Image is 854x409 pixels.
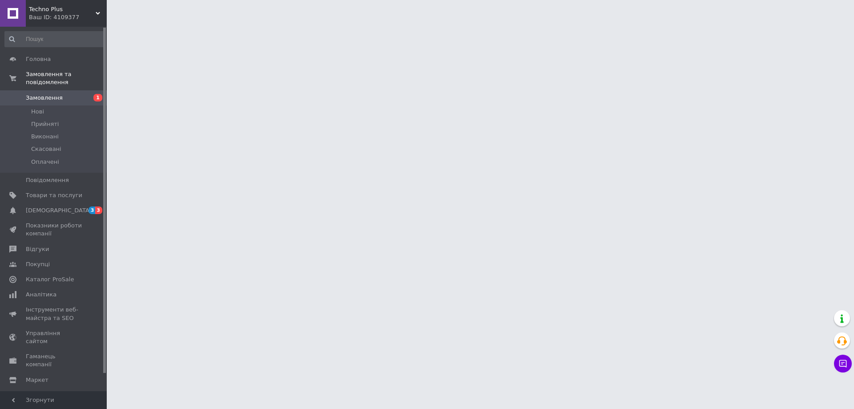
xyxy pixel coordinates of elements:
[26,376,48,384] span: Маркет
[26,55,51,63] span: Головна
[26,260,50,268] span: Покупці
[31,145,61,153] span: Скасовані
[95,207,102,214] span: 3
[93,94,102,101] span: 1
[26,222,82,238] span: Показники роботи компанії
[26,291,56,299] span: Аналітика
[26,329,82,345] span: Управління сайтом
[26,306,82,322] span: Інструменти веб-майстра та SEO
[4,31,105,47] input: Пошук
[31,120,59,128] span: Прийняті
[31,108,44,116] span: Нові
[31,158,59,166] span: Оплачені
[26,207,92,215] span: [DEMOGRAPHIC_DATA]
[26,352,82,369] span: Гаманець компанії
[89,207,96,214] span: 3
[26,94,63,102] span: Замовлення
[29,13,107,21] div: Ваш ID: 4109377
[26,176,69,184] span: Повідомлення
[26,70,107,86] span: Замовлення та повідомлення
[26,191,82,199] span: Товари та послуги
[26,275,74,283] span: Каталог ProSale
[31,133,59,141] span: Виконані
[26,245,49,253] span: Відгуки
[834,355,852,373] button: Чат з покупцем
[29,5,96,13] span: Techno Plus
